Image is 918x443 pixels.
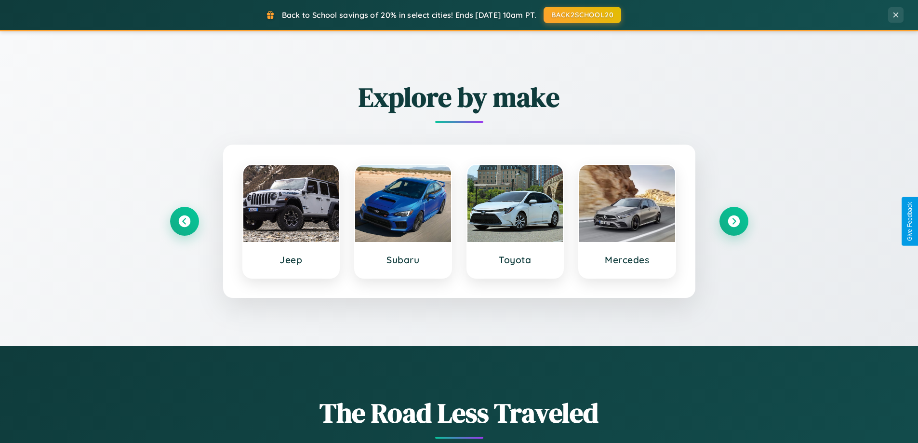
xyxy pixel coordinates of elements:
[477,254,554,266] h3: Toyota
[253,254,330,266] h3: Jeep
[365,254,441,266] h3: Subaru
[589,254,665,266] h3: Mercedes
[906,202,913,241] div: Give Feedback
[170,79,748,116] h2: Explore by make
[282,10,536,20] span: Back to School savings of 20% in select cities! Ends [DATE] 10am PT.
[170,394,748,431] h1: The Road Less Traveled
[544,7,621,23] button: BACK2SCHOOL20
